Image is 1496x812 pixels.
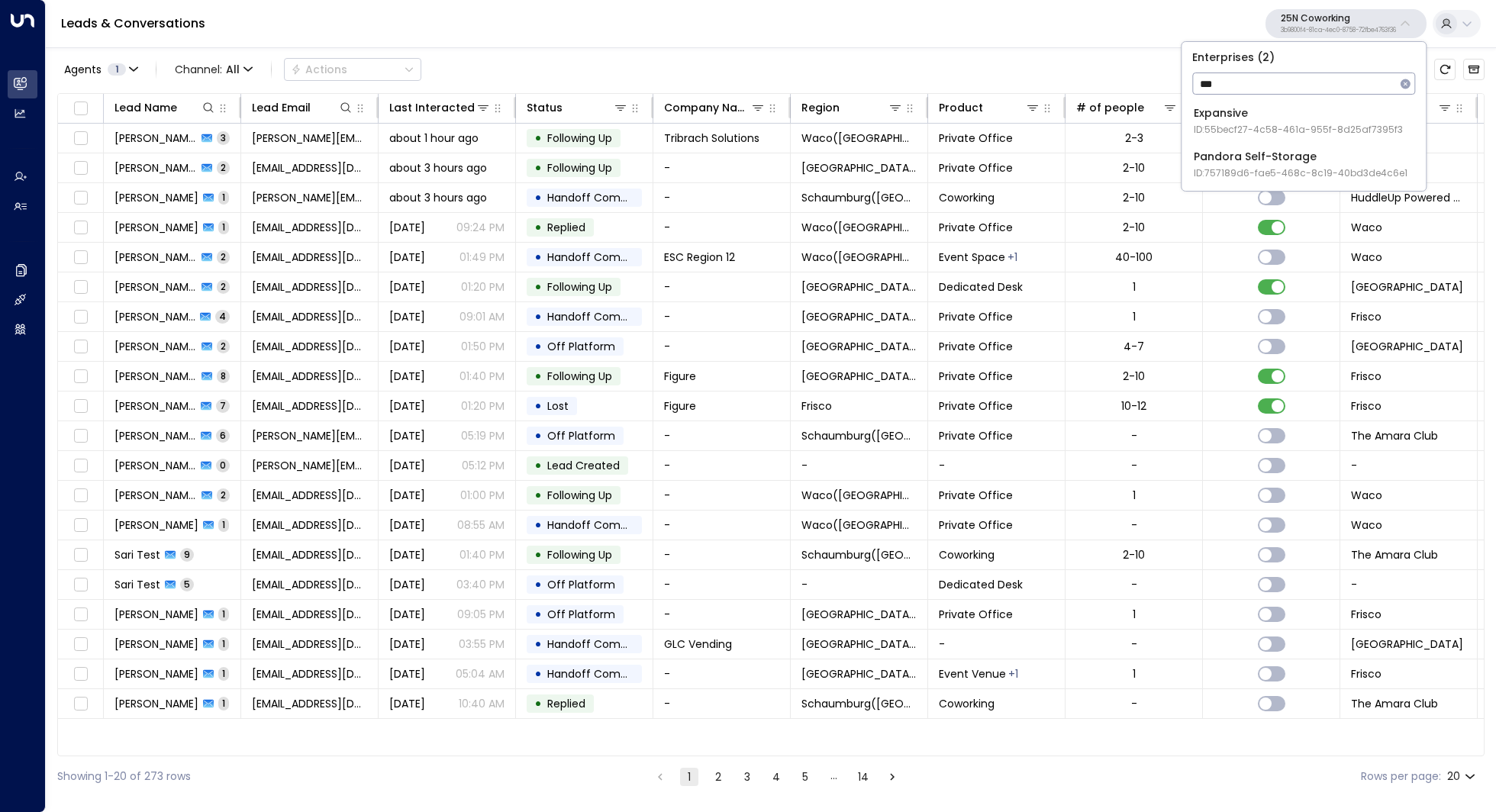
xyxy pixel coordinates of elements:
div: - [1131,428,1137,443]
span: 8 [217,369,230,382]
span: Toggle select row [71,486,90,505]
div: Status [527,98,628,117]
span: 3 [217,131,230,144]
span: Caleb Price [114,160,197,176]
td: - [653,511,791,540]
span: 1 [218,191,229,204]
td: - [1340,451,1478,480]
span: 6 [216,429,230,442]
span: Private Office [939,160,1013,176]
span: sari.flage@gmail.com [252,577,367,592]
span: Geneva(IL) [801,279,917,295]
span: 2 [217,340,230,353]
span: Toggle select row [71,516,90,535]
div: Product [939,98,983,117]
span: Private Office [939,220,1013,235]
span: Yesterday [389,279,425,295]
span: Sandy Talley [114,250,197,265]
div: • [534,423,542,449]
div: • [534,304,542,330]
span: Aug 07, 2025 [389,458,425,473]
span: Buffalo Grove [1351,339,1463,354]
div: 40-100 [1115,250,1153,265]
span: Handoff Completed [547,517,655,533]
span: 9 [180,548,194,561]
span: Handoff Completed [547,666,655,681]
div: 1 [1133,488,1136,503]
p: 01:49 PM [459,250,505,265]
span: Roxane Kazerooni [114,220,198,235]
div: • [534,393,542,419]
span: Replied [547,220,585,235]
span: Toggle select row [71,367,90,386]
div: Lead Email [252,98,353,117]
div: 2-10 [1123,547,1145,562]
span: Waco [1351,488,1382,503]
span: Toggle select row [71,575,90,594]
span: Frisco [1351,309,1382,324]
div: 2-10 [1123,190,1145,205]
span: Aug 07, 2025 [389,428,425,443]
div: Meeting Room [1008,666,1018,681]
p: 09:05 PM [457,607,505,622]
span: jamelrobin25@gmail.com [252,339,367,354]
td: - [653,659,791,688]
div: 20 [1447,765,1478,788]
span: Thomas Finley [114,517,198,533]
div: # of people [1076,98,1144,117]
div: • [534,244,542,270]
span: jason.sikkenga@gmail.com [252,458,367,473]
span: Event Space [939,250,1005,265]
td: - [653,689,791,718]
span: Toggle select row [71,248,90,267]
div: 1 [1133,607,1136,622]
span: Toggle select row [71,605,90,624]
span: Dominic Richards [114,636,198,652]
p: 01:40 PM [459,369,505,384]
span: about 3 hours ago [389,160,487,176]
span: Schaumburg(IL) [801,190,917,205]
td: - [928,630,1066,659]
span: coltoliver4@gmail.com [252,309,367,324]
div: • [534,274,542,300]
span: 1 [218,637,229,650]
span: ID: 55becf27-4c58-461a-955f-8d25af7395f3 [1194,123,1403,137]
div: Status [527,98,563,117]
button: Go to page 14 [854,768,872,786]
div: - [1131,636,1137,652]
span: triciamillermkt@gmail.com [252,666,367,681]
span: 1 [218,518,229,531]
span: Dedicated Desk [939,279,1023,295]
td: - [928,451,1066,480]
div: Last Interacted [389,98,475,117]
p: 05:04 AM [456,666,505,681]
span: 1 [218,667,229,680]
span: Toggle select row [71,635,90,654]
span: Toggle select row [71,694,90,714]
div: • [534,214,542,240]
span: Toggle select row [71,159,90,178]
span: Jul 30, 2025 [389,666,425,681]
p: 05:12 PM [462,458,505,473]
span: Replied [547,696,585,711]
td: - [653,600,791,629]
span: prateekdhall@gmail.com [252,279,367,295]
td: - [653,153,791,182]
span: 2 [217,488,230,501]
span: Private Office [939,488,1013,503]
span: Coworking [939,547,995,562]
span: Sari Test [114,547,160,562]
p: 01:20 PM [461,279,505,295]
div: - [1131,517,1137,533]
p: 08:55 AM [457,517,505,533]
span: Toggle select row [71,188,90,208]
div: Lead Name [114,98,177,117]
span: Waco(TX) [801,220,917,235]
div: • [534,661,542,687]
span: 1 [218,221,229,234]
span: HuddleUp Powered by 25N Coworking [1351,190,1466,205]
span: sari.flage@gmail.com [252,547,367,562]
div: • [534,155,542,181]
div: Button group with a nested menu [284,58,421,81]
div: 10-12 [1121,398,1146,414]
